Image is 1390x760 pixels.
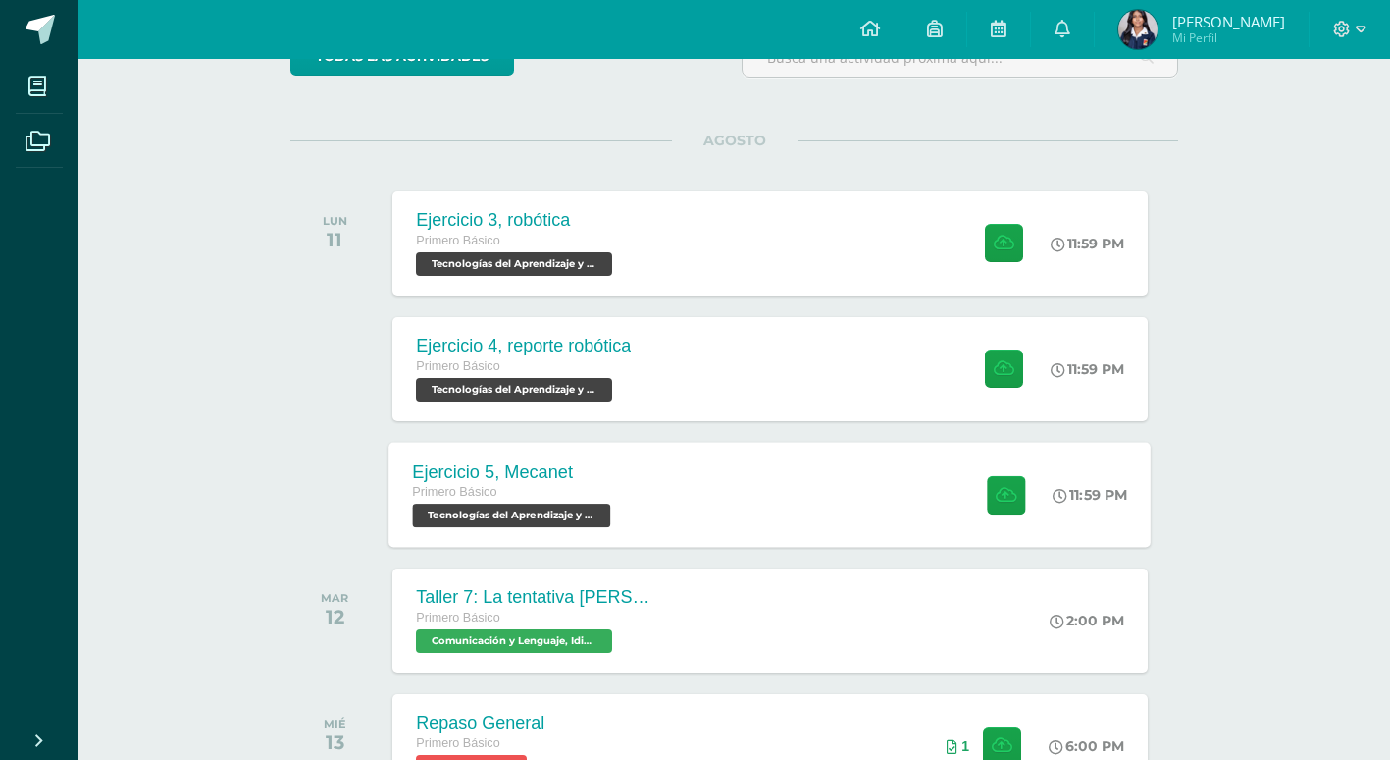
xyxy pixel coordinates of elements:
div: Ejercicio 5, Mecanet [413,461,616,482]
span: Comunicación y Lenguaje, Idioma Español 'B' [416,629,612,653]
div: Taller 7: La tentativa [PERSON_NAME] [416,587,651,608]
div: 13 [324,731,346,754]
span: Mi Perfil [1172,29,1285,46]
span: AGOSTO [672,132,798,149]
img: c7be60cd0243bc026b92238a0e0d0a4f.png [1118,10,1158,49]
div: 2:00 PM [1050,612,1124,629]
span: Primero Básico [416,234,499,247]
span: Tecnologías del Aprendizaje y la Comunicación 'B' [416,378,612,402]
div: 6:00 PM [1049,737,1124,755]
div: Repaso General [416,713,544,733]
div: 11:59 PM [1054,486,1128,504]
span: [PERSON_NAME] [1172,12,1285,31]
div: 11:59 PM [1051,235,1124,252]
span: Tecnologías del Aprendizaje y la Comunicación 'B' [416,252,612,276]
div: LUN [323,214,347,228]
div: 11 [323,228,347,251]
div: 11:59 PM [1051,360,1124,378]
span: Primero Básico [413,485,497,499]
span: Tecnologías del Aprendizaje y la Comunicación 'B' [413,504,611,527]
span: Primero Básico [416,736,499,750]
span: Primero Básico [416,611,499,624]
div: Ejercicio 4, reporte robótica [416,336,631,356]
div: Archivos entregados [947,738,969,754]
div: 12 [321,605,348,628]
div: MAR [321,591,348,605]
span: Primero Básico [416,359,499,373]
div: MIÉ [324,717,346,731]
span: 1 [961,738,969,754]
div: Ejercicio 3, robótica [416,210,617,231]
